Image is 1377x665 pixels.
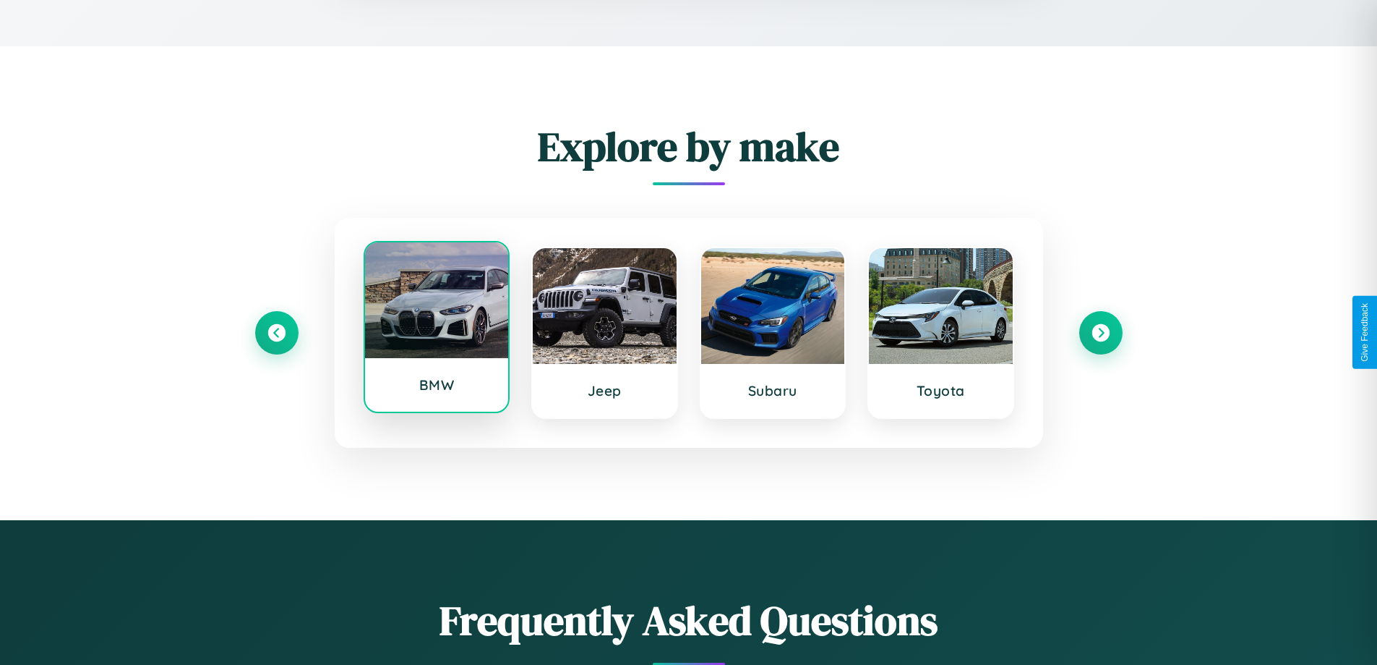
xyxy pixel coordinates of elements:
h3: Jeep [547,382,662,399]
div: Give Feedback [1360,303,1370,362]
h3: Subaru [716,382,831,399]
h3: Toyota [883,382,998,399]
h2: Frequently Asked Questions [255,593,1123,648]
h2: Explore by make [255,119,1123,174]
h3: BMW [379,376,494,394]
